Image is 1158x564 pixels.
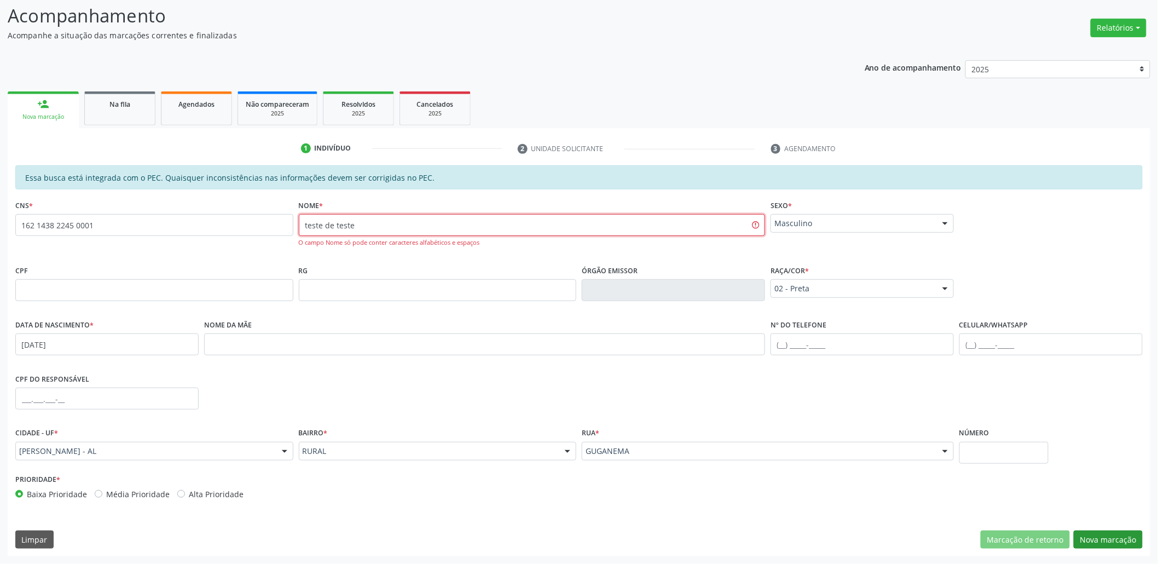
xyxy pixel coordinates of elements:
[582,263,638,280] label: Órgão emissor
[8,30,808,41] p: Acompanhe a situação das marcações correntes e finalizadas
[8,2,808,30] p: Acompanhamento
[189,488,244,500] label: Alta Prioridade
[771,263,809,280] label: Raça/cor
[771,197,792,214] label: Sexo
[299,197,323,214] label: Nome
[109,100,130,109] span: Na fila
[303,446,554,457] span: RURAL
[417,100,454,109] span: Cancelados
[106,488,170,500] label: Média Prioridade
[1074,531,1143,549] button: Nova marcação
[582,425,599,442] label: Rua
[299,238,766,248] div: O campo Nome só pode conter caracteres alfabéticos e espaços
[15,371,89,388] label: CPF do responsável
[959,425,989,442] label: Número
[959,333,1143,355] input: (__) _____-_____
[204,316,252,333] label: Nome da mãe
[865,60,962,74] p: Ano de acompanhamento
[299,263,308,280] label: RG
[246,100,309,109] span: Não compareceram
[15,471,60,488] label: Prioridade
[774,283,931,294] span: 02 - Preta
[299,425,328,442] label: Bairro
[15,333,199,355] input: __/__/____
[315,143,351,153] div: Indivíduo
[15,113,71,121] div: Nova marcação
[19,446,271,457] span: [PERSON_NAME] - AL
[15,388,199,410] input: ___.___.___-__
[301,143,311,153] div: 1
[774,218,931,229] span: Masculino
[37,98,49,110] div: person_add
[341,100,375,109] span: Resolvidos
[15,263,28,280] label: CPF
[15,165,1143,189] div: Essa busca está integrada com o PEC. Quaisquer inconsistências nas informações devem ser corrigid...
[331,110,386,118] div: 2025
[981,531,1070,549] button: Marcação de retorno
[236,217,285,229] span: none
[246,110,309,118] div: 2025
[586,446,931,457] span: GUGANEMA
[15,197,33,214] label: CNS
[408,110,462,118] div: 2025
[15,316,94,333] label: Data de nascimento
[27,488,87,500] label: Baixa Prioridade
[959,316,1028,333] label: Celular/WhatsApp
[1091,19,1147,37] button: Relatórios
[178,100,215,109] span: Agendados
[15,425,58,442] label: Cidade - UF
[771,333,954,355] input: (__) _____-_____
[771,316,826,333] label: Nº do Telefone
